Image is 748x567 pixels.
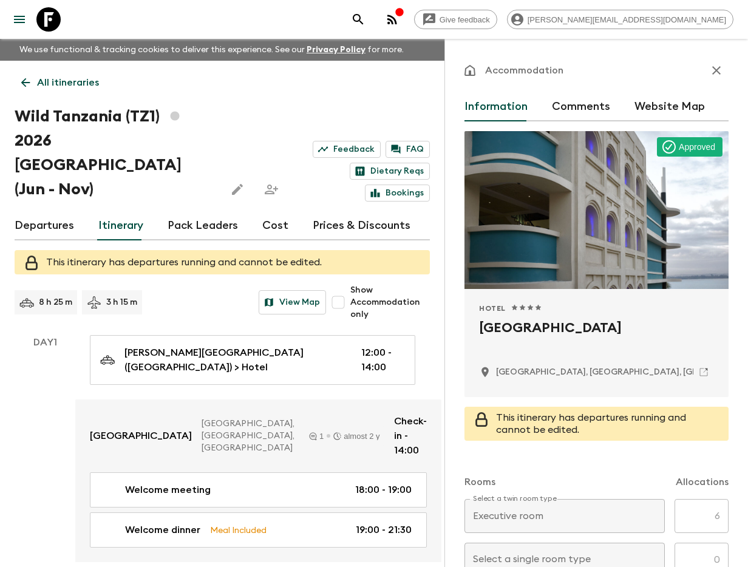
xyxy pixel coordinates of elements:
[473,494,557,504] label: Select a twin room type
[464,131,729,289] div: Photo of Hotel Slipway
[676,475,729,489] p: Allocations
[15,70,106,95] a: All itineraries
[202,418,294,454] p: [GEOGRAPHIC_DATA], [GEOGRAPHIC_DATA], [GEOGRAPHIC_DATA]
[361,345,400,375] p: 12:00 - 14:00
[106,296,137,308] p: 3 h 15 m
[90,472,427,508] a: Welcome meeting18:00 - 19:00
[521,15,733,24] span: [PERSON_NAME][EMAIL_ADDRESS][DOMAIN_NAME]
[39,296,72,308] p: 8 h 25 m
[313,141,381,158] a: Feedback
[75,399,441,472] a: [GEOGRAPHIC_DATA][GEOGRAPHIC_DATA], [GEOGRAPHIC_DATA], [GEOGRAPHIC_DATA]1almost 2 yCheck-in - 14:00
[124,345,342,375] p: [PERSON_NAME][GEOGRAPHIC_DATA] ([GEOGRAPHIC_DATA]) > Hotel
[210,523,267,537] p: Meal Included
[15,211,74,240] a: Departures
[679,141,715,153] p: Approved
[90,429,192,443] p: [GEOGRAPHIC_DATA]
[356,523,412,537] p: 19:00 - 21:30
[90,335,415,385] a: [PERSON_NAME][GEOGRAPHIC_DATA] ([GEOGRAPHIC_DATA]) > Hotel12:00 - 14:00
[225,177,250,202] button: Edit this itinerary
[479,304,506,313] span: Hotel
[464,475,495,489] p: Rooms
[464,92,528,121] button: Information
[259,290,326,314] button: View Map
[313,211,410,240] a: Prices & Discounts
[37,75,99,90] p: All itineraries
[309,432,324,440] div: 1
[259,177,284,202] span: Share this itinerary
[394,414,427,458] p: Check-in - 14:00
[262,211,288,240] a: Cost
[496,413,686,435] span: This itinerary has departures running and cannot be edited.
[350,163,430,180] a: Dietary Reqs
[46,257,322,267] span: This itinerary has departures running and cannot be edited.
[552,92,610,121] button: Comments
[346,7,370,32] button: search adventures
[98,211,143,240] a: Itinerary
[350,284,430,321] span: Show Accommodation only
[15,335,75,350] p: Day 1
[333,432,379,440] div: almost 2 y
[7,7,32,32] button: menu
[365,185,430,202] a: Bookings
[355,483,412,497] p: 18:00 - 19:00
[414,10,497,29] a: Give feedback
[307,46,365,54] a: Privacy Policy
[15,104,216,202] h1: Wild Tanzania (TZ1) 2026 [GEOGRAPHIC_DATA] (Jun - Nov)
[15,39,409,61] p: We use functional & tracking cookies to deliver this experience. See our for more.
[634,92,705,121] button: Website Map
[125,483,211,497] p: Welcome meeting
[507,10,733,29] div: [PERSON_NAME][EMAIL_ADDRESS][DOMAIN_NAME]
[90,512,427,548] a: Welcome dinnerMeal Included19:00 - 21:30
[433,15,497,24] span: Give feedback
[125,523,200,537] p: Welcome dinner
[485,63,563,78] p: Accommodation
[479,318,714,357] h2: [GEOGRAPHIC_DATA]
[168,211,238,240] a: Pack Leaders
[386,141,430,158] a: FAQ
